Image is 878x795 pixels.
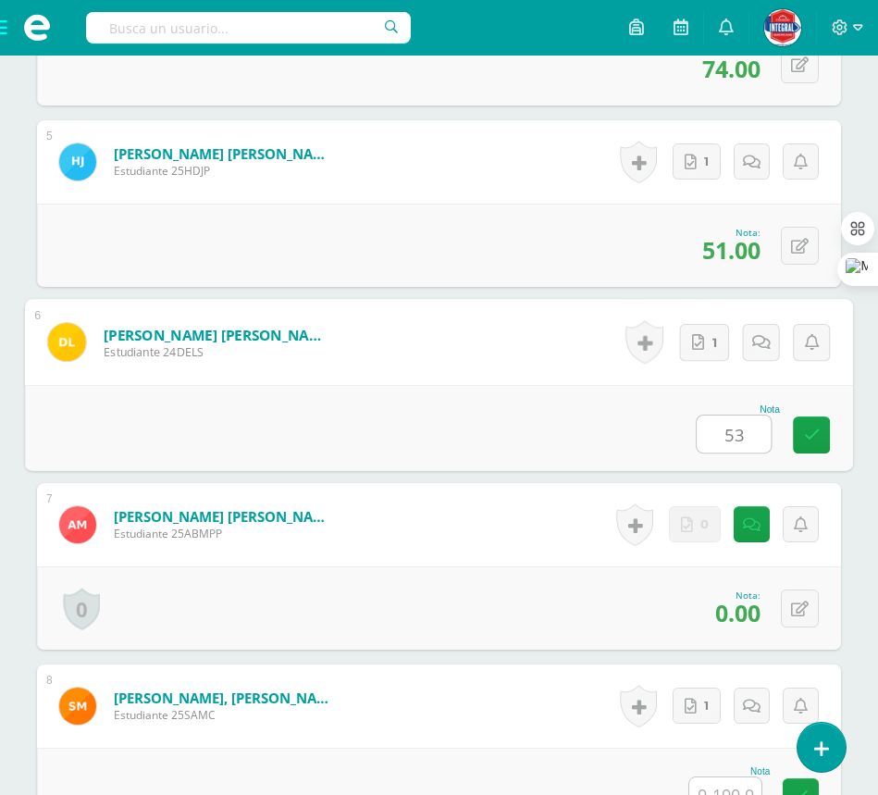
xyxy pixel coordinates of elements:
span: 0 [700,507,709,541]
a: 0 [63,588,100,630]
a: [PERSON_NAME] [PERSON_NAME] [114,507,336,526]
span: 74.00 [702,53,761,84]
a: [PERSON_NAME] [PERSON_NAME] [114,144,336,163]
span: 51.00 [702,234,761,266]
img: 241c364da67f439fd05b6f5b85b572cf.png [48,323,86,361]
span: 0.00 [715,597,761,628]
span: Estudiante 24DELS [104,343,332,360]
a: [PERSON_NAME], [PERSON_NAME] [114,689,336,707]
div: Nota [688,766,770,776]
span: Estudiante 25HDJP [114,163,336,179]
span: 1 [712,325,717,360]
span: 1 [704,689,709,723]
a: 1 [673,143,721,180]
div: Nota: [715,589,761,602]
div: Nota [696,404,780,415]
div: Nota: [702,226,761,239]
a: [PERSON_NAME] [PERSON_NAME] [104,325,332,344]
img: 3fec9c21296931f396f14038ad874328.png [59,506,96,543]
img: b7ce26423c8b5fd0ad9784620c4edf8a.png [59,143,96,180]
span: Estudiante 25ABMPP [114,526,336,541]
a: 1 [680,324,730,361]
input: Busca un usuario... [86,12,411,43]
a: 1 [673,688,721,724]
img: 5b05793df8038e2f74dd67e63a03d3f6.png [764,9,801,46]
span: 1 [704,144,709,179]
input: 0-100.0 [697,416,771,453]
img: fb1d236bc03aac6c6b8e5e5ccda786c2.png [59,688,96,725]
span: Estudiante 25SAMC [114,707,336,723]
